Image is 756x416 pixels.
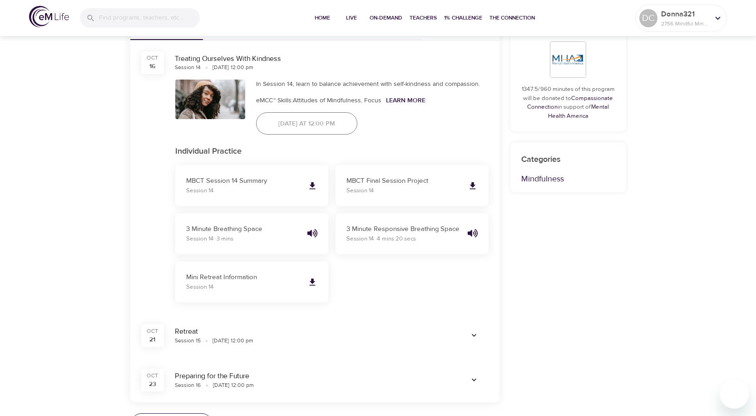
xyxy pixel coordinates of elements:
div: Oct [147,327,158,335]
div: 23 [149,380,156,389]
p: Mini Retreat Information [186,272,300,283]
span: On-Demand [370,13,402,23]
div: In Session 14, learn to balance achievement with self-kindness and compassion. [256,80,489,89]
div: Retreat [175,326,449,337]
div: [DATE] 12:00 pm [212,64,253,71]
p: 1347.5/960 minutes of this program will be donated to in support of [521,85,615,120]
a: MBCT Session 14 SummarySession 14 [175,165,328,206]
span: 1% Challenge [444,13,482,23]
span: Teachers [410,13,437,23]
div: [DATE] 12:00 pm [212,337,253,345]
div: 21 [149,335,155,344]
p: Session 14 [186,283,300,292]
div: Treating Ourselves With Kindness [175,54,489,64]
p: Mindfulness [521,173,615,185]
a: Learn More [386,96,425,105]
div: Session 16 [175,381,201,389]
div: Preparing for the Future [175,371,449,381]
input: Find programs, teachers, etc... [99,8,200,28]
span: Home [311,13,333,23]
span: The Connection [489,13,535,23]
div: DC [639,9,657,27]
button: 3 Minute Breathing SpaceSession 14 ·3 mins [175,213,328,254]
div: 16 [149,62,155,71]
p: Session 14 [346,235,460,244]
p: Session 14 [186,235,300,244]
p: 2756 Mindful Minutes [661,20,709,28]
button: 3 Minute Responsive Breathing SpaceSession 14 ·4 mins 20 secs [336,213,489,254]
div: Oct [147,372,158,380]
span: · 3 mins [215,235,233,242]
a: MBCT Final Session ProjectSession 14 [336,165,489,206]
div: Session 15 [175,337,201,345]
p: MBCT Final Session Project [346,176,460,186]
a: Mental Health America [548,103,609,120]
p: Session 14 [346,186,460,195]
p: Individual Practice [175,145,489,158]
div: Session 14 [175,64,201,71]
span: Live [341,13,362,23]
span: eMCC™ Skills: Attitudes of Mindfulness, Focus [256,96,381,105]
p: Donna321 [661,9,709,20]
p: Categories [521,153,615,165]
p: MBCT Session 14 Summary [186,176,300,186]
p: 3 Minute Responsive Breathing Space [346,224,460,235]
p: 3 Minute Breathing Space [186,224,300,235]
span: · 4 mins 20 secs [376,235,416,242]
img: logo [29,6,69,27]
p: Session 14 [186,186,300,195]
div: Oct [147,54,158,62]
iframe: Button to launch messaging window [720,380,749,409]
div: [DATE] 12:00 pm [213,381,254,389]
a: Mini Retreat InformationSession 14 [175,261,328,302]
